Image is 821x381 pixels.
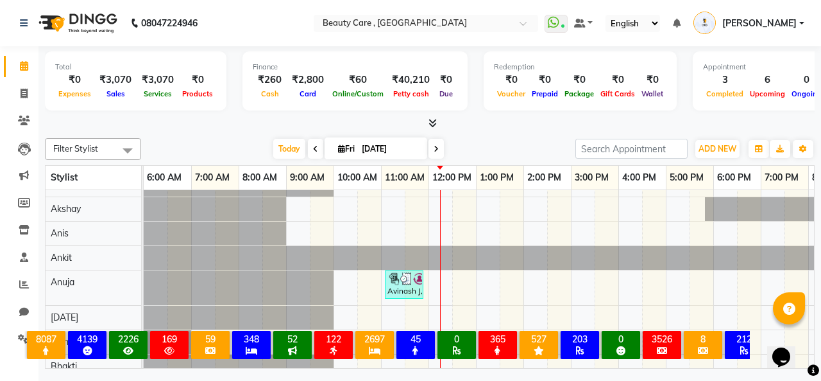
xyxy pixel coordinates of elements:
[144,168,185,187] a: 6:00 AM
[767,330,808,368] iframe: chat widget
[645,333,679,345] div: 3526
[53,143,98,154] span: Filter Stylist
[435,73,457,87] div: ₹0
[112,333,145,345] div: 2226
[481,333,514,345] div: 365
[358,333,391,345] div: 2697
[436,89,456,98] span: Due
[747,73,788,87] div: 6
[494,62,666,73] div: Redemption
[761,168,802,187] a: 7:00 PM
[387,73,435,87] div: ₹40,210
[317,333,350,345] div: 122
[287,168,328,187] a: 9:00 AM
[695,140,740,158] button: ADD NEW
[524,168,564,187] a: 2:00 PM
[276,333,309,345] div: 52
[529,89,561,98] span: Prepaid
[194,333,227,345] div: 59
[55,62,216,73] div: Total
[571,168,612,187] a: 3:00 PM
[382,168,428,187] a: 11:00 AM
[440,333,473,345] div: 0
[329,89,387,98] span: Online/Custom
[258,89,282,98] span: Cash
[55,89,94,98] span: Expenses
[51,252,72,263] span: Ankit
[703,89,747,98] span: Completed
[575,139,688,159] input: Search Appointment
[287,73,329,87] div: ₹2,800
[722,17,797,30] span: [PERSON_NAME]
[141,5,198,41] b: 08047224946
[390,89,432,98] span: Petty cash
[561,89,597,98] span: Package
[693,12,716,34] img: Sanjeevni
[597,89,638,98] span: Gift Cards
[604,333,638,345] div: 0
[94,73,137,87] div: ₹3,070
[51,203,81,215] span: Akshay
[55,73,94,87] div: ₹0
[563,333,597,345] div: 203
[140,89,175,98] span: Services
[686,333,720,345] div: 8
[239,168,280,187] a: 8:00 AM
[477,168,517,187] a: 1:00 PM
[386,272,422,297] div: Avinash J, TK05, 11:05 AM-11:55 AM, [DEMOGRAPHIC_DATA] Hair Setting
[137,73,179,87] div: ₹3,070
[179,89,216,98] span: Products
[33,5,121,41] img: logo
[334,168,380,187] a: 10:00 AM
[429,168,475,187] a: 12:00 PM
[329,73,387,87] div: ₹60
[335,144,358,154] span: Fri
[51,276,74,288] span: Anuja
[638,73,666,87] div: ₹0
[253,62,457,73] div: Finance
[698,144,736,154] span: ADD NEW
[494,89,529,98] span: Voucher
[638,89,666,98] span: Wallet
[747,89,788,98] span: Upcoming
[273,139,305,159] span: Today
[399,333,432,345] div: 45
[494,73,529,87] div: ₹0
[529,73,561,87] div: ₹0
[253,73,287,87] div: ₹260
[179,73,216,87] div: ₹0
[358,139,422,159] input: 2025-10-03
[597,73,638,87] div: ₹0
[703,73,747,87] div: 3
[103,89,128,98] span: Sales
[235,333,268,345] div: 348
[522,333,555,345] div: 527
[561,73,597,87] div: ₹0
[71,333,104,345] div: 4139
[666,168,707,187] a: 5:00 PM
[727,333,761,345] div: 212
[714,168,754,187] a: 6:00 PM
[51,312,78,323] span: [DATE]
[619,168,659,187] a: 4:00 PM
[153,333,186,345] div: 169
[51,227,69,239] span: Anis
[296,89,319,98] span: Card
[192,168,233,187] a: 7:00 AM
[51,172,78,183] span: Stylist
